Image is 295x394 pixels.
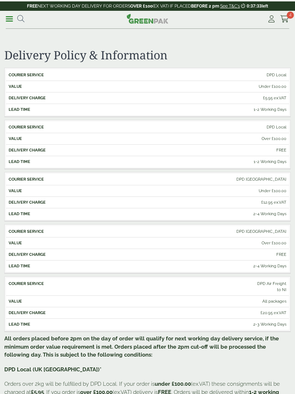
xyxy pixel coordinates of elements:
[6,133,289,145] td: Over £100.00
[6,319,289,330] td: 2-3 Working Days
[6,185,289,197] td: Under £100.00
[287,12,294,19] span: 4
[6,197,289,208] td: £12.95 ex.VAT
[280,15,289,23] i: Cart
[262,4,268,9] span: left
[6,278,289,296] td: DPD Air Freight to NI
[4,48,291,62] h2: Delivery Policy & Information
[6,69,289,81] td: DPD Local
[6,104,289,115] td: 1-2 Working Days
[6,208,289,219] td: 2-4 Working Days
[6,81,289,92] td: Under £100.00
[247,4,262,9] span: 0:37:33
[191,4,219,9] strong: BEFORE 2 pm
[130,4,153,9] strong: OVER £100
[6,226,289,237] td: DPD [GEOGRAPHIC_DATA]
[6,296,289,307] td: All packages
[6,145,289,156] td: FREE
[6,307,289,319] td: £20.95 ex.VAT
[6,237,289,249] td: Over £100.00
[220,4,240,9] a: See T&C's
[27,4,37,9] strong: FREE
[127,14,168,24] img: GreenPak Supplies
[280,14,289,24] a: 4
[6,174,289,185] td: DPD [GEOGRAPHIC_DATA]
[6,261,289,272] td: 2-4 Working Days
[6,249,289,261] td: FREE
[6,156,289,167] td: 1-2 Working Days
[155,381,191,387] b: under £100.00
[4,366,101,373] b: DPD Local (UK [GEOGRAPHIC_DATA])*
[6,122,289,133] td: DPD Local
[267,15,276,23] i: My Account
[6,92,289,104] td: £5.95 ex.VAT
[4,335,279,358] b: All orders placed before 2pm on the day of order will qualify for next working day delivery servi...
